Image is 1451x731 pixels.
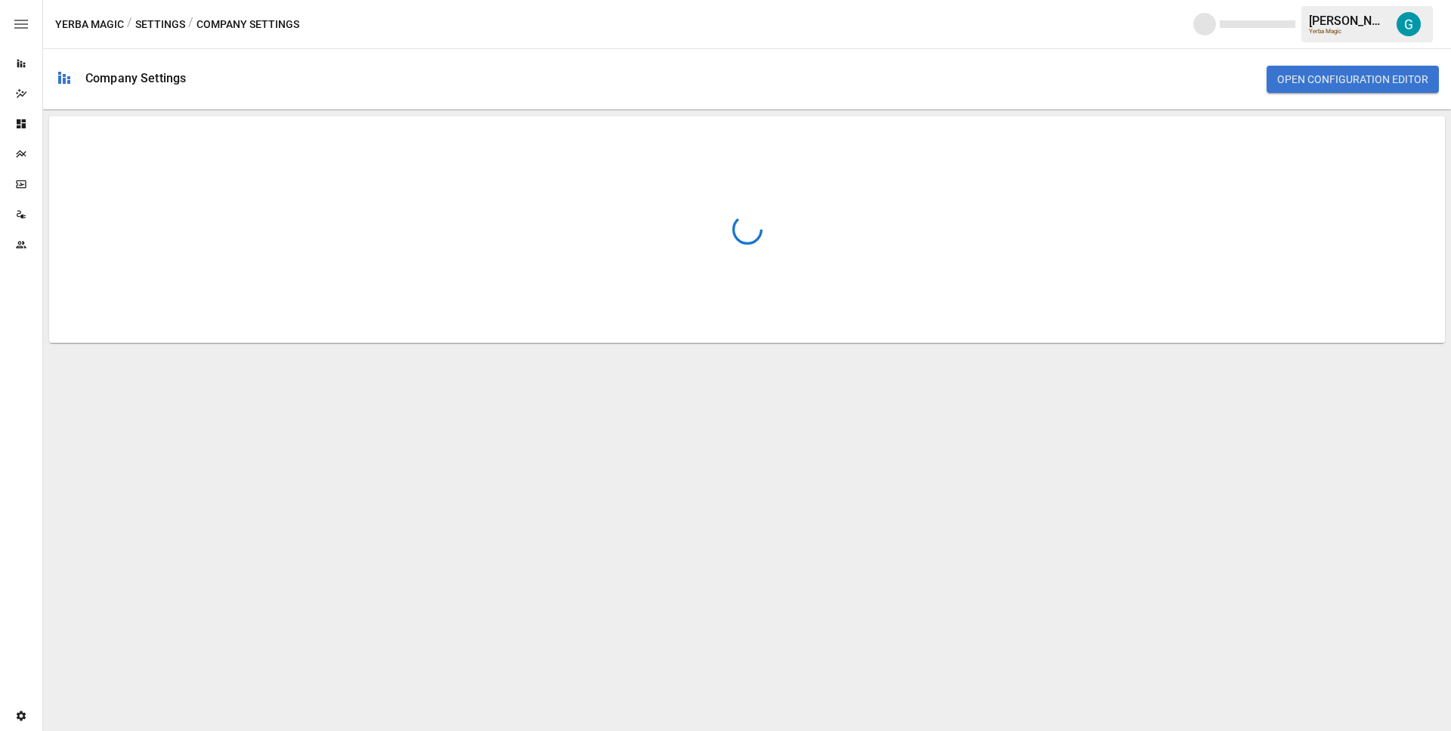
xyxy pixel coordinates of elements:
[188,15,193,34] div: /
[1309,28,1388,35] div: Yerba Magic
[1388,3,1430,45] button: Gavin Acres
[127,15,132,34] div: /
[55,15,124,34] button: Yerba Magic
[1309,14,1388,28] div: [PERSON_NAME]
[1267,66,1439,93] button: Open Configuration Editor
[135,15,185,34] button: Settings
[1397,12,1421,36] img: Gavin Acres
[85,71,186,85] div: Company Settings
